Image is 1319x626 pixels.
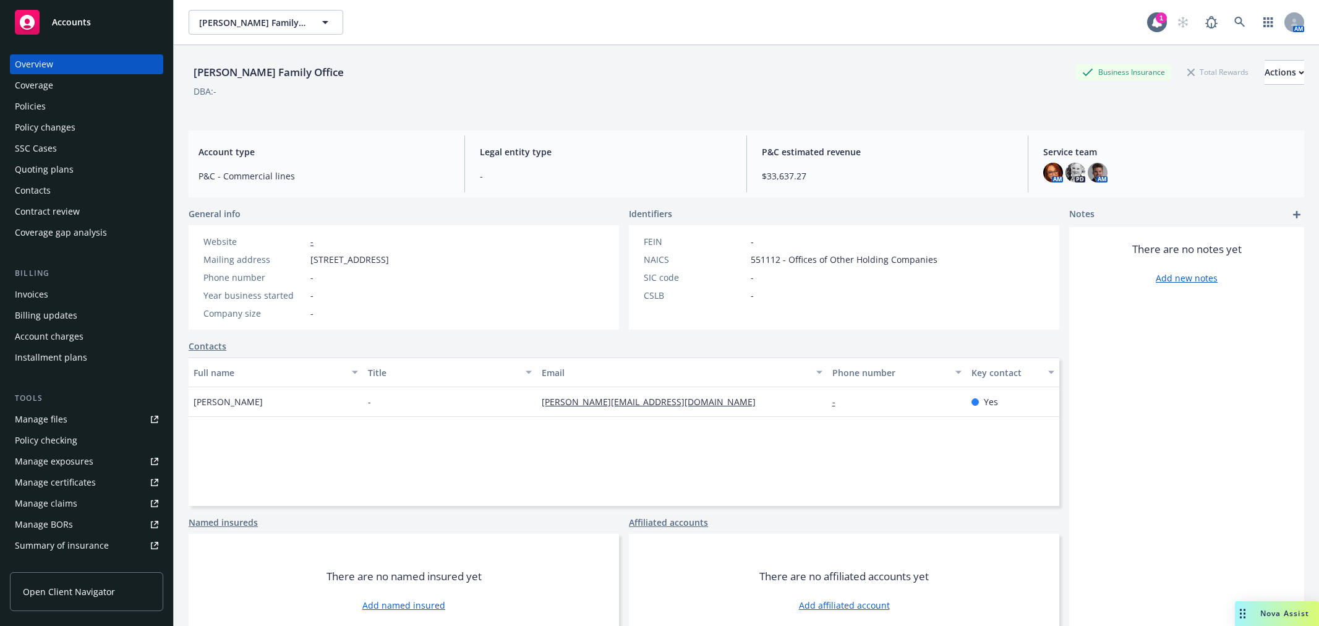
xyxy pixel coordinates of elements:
div: 1 [1156,12,1167,24]
span: 551112 - Offices of Other Holding Companies [751,253,937,266]
div: Year business started [203,289,305,302]
div: NAICS [644,253,746,266]
span: There are no named insured yet [327,569,482,584]
span: - [751,271,754,284]
a: Policies [10,96,163,116]
button: Title [363,358,537,387]
a: Named insureds [189,516,258,529]
div: Coverage [15,75,53,95]
span: General info [189,207,241,220]
a: Manage files [10,409,163,429]
span: P&C - Commercial lines [198,169,450,182]
img: photo [1043,163,1063,182]
span: Open Client Navigator [23,585,115,598]
div: Key contact [971,366,1041,379]
a: Contacts [10,181,163,200]
div: Policy checking [15,431,77,450]
img: photo [1065,163,1085,182]
span: Notes [1069,207,1095,222]
a: Start snowing [1171,10,1195,35]
span: [STREET_ADDRESS] [310,253,389,266]
div: Title [368,366,519,379]
a: Installment plans [10,348,163,367]
a: Add new notes [1156,272,1218,285]
span: There are no notes yet [1132,242,1242,257]
a: Switch app [1256,10,1281,35]
div: FEIN [644,235,746,248]
span: Accounts [52,17,91,27]
span: - [310,271,314,284]
div: Company size [203,307,305,320]
span: - [368,395,371,408]
span: - [310,307,314,320]
a: Manage claims [10,494,163,513]
div: Full name [194,366,344,379]
span: There are no affiliated accounts yet [759,569,929,584]
a: Contract review [10,202,163,221]
span: - [310,289,314,302]
div: Drag to move [1235,601,1250,626]
div: Phone number [203,271,305,284]
a: Manage certificates [10,473,163,492]
a: Accounts [10,5,163,40]
span: - [480,169,731,182]
div: Manage BORs [15,515,73,534]
a: Invoices [10,285,163,304]
a: Policy checking [10,431,163,450]
button: Nova Assist [1235,601,1319,626]
span: Legal entity type [480,145,731,158]
div: SSC Cases [15,139,57,158]
div: Billing updates [15,306,77,325]
a: Coverage [10,75,163,95]
div: [PERSON_NAME] Family Office [189,64,349,80]
span: Identifiers [629,207,672,220]
button: Full name [189,358,363,387]
div: Website [203,235,305,248]
span: Account type [198,145,450,158]
a: Manage exposures [10,452,163,471]
div: DBA: - [194,85,216,98]
a: Coverage gap analysis [10,223,163,242]
a: SSC Cases [10,139,163,158]
div: Policy changes [15,118,75,137]
a: Summary of insurance [10,536,163,555]
a: Manage BORs [10,515,163,534]
div: Overview [15,54,53,74]
a: Contacts [189,340,226,353]
a: [PERSON_NAME][EMAIL_ADDRESS][DOMAIN_NAME] [542,396,766,408]
a: Billing updates [10,306,163,325]
button: Key contact [967,358,1059,387]
div: Total Rewards [1181,64,1255,80]
div: Account charges [15,327,83,346]
button: Phone number [827,358,967,387]
div: Contract review [15,202,80,221]
button: Actions [1265,60,1304,85]
div: Mailing address [203,253,305,266]
div: CSLB [644,289,746,302]
a: Policy changes [10,118,163,137]
span: Yes [984,395,998,408]
div: Installment plans [15,348,87,367]
div: SIC code [644,271,746,284]
div: Business Insurance [1076,64,1171,80]
span: [PERSON_NAME] Family Office [199,16,306,29]
a: Affiliated accounts [629,516,708,529]
div: Manage exposures [15,452,93,471]
span: $33,637.27 [762,169,1013,182]
div: Tools [10,392,163,405]
div: Email [542,366,808,379]
div: Quoting plans [15,160,74,179]
img: photo [1088,163,1108,182]
div: Contacts [15,181,51,200]
div: Phone number [832,366,948,379]
div: Manage claims [15,494,77,513]
a: - [310,236,314,247]
span: - [751,289,754,302]
div: Policies [15,96,46,116]
a: add [1289,207,1304,222]
div: Manage certificates [15,473,96,492]
a: Add affiliated account [799,599,890,612]
button: Email [537,358,827,387]
a: Search [1227,10,1252,35]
